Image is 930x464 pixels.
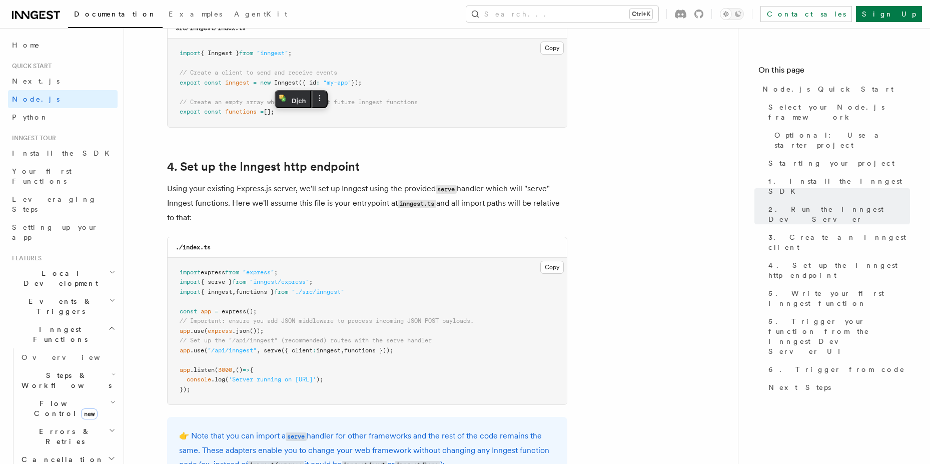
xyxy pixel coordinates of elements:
[316,79,320,86] span: :
[163,3,228,27] a: Examples
[764,228,910,256] a: 3. Create an Inngest client
[12,113,49,121] span: Python
[180,386,190,393] span: });
[351,79,362,86] span: });
[208,347,257,354] span: "/api/inngest"
[764,256,910,284] a: 4. Set up the Inngest http endpoint
[18,348,118,366] a: Overview
[768,204,910,224] span: 2. Run the Inngest Dev Server
[8,190,118,218] a: Leveraging Steps
[762,84,893,94] span: Node.js Quick Start
[22,353,125,361] span: Overview
[257,50,288,57] span: "inngest"
[225,108,257,115] span: functions
[292,288,344,295] span: "./src/inngest"
[180,50,201,57] span: import
[12,223,98,241] span: Setting up your app
[8,134,56,142] span: Inngest tour
[466,6,658,22] button: Search...Ctrl+K
[8,320,118,348] button: Inngest Functions
[18,394,118,422] button: Flow Controlnew
[760,6,852,22] a: Contact sales
[232,288,236,295] span: ,
[12,195,97,213] span: Leveraging Steps
[18,366,118,394] button: Steps & Workflows
[180,347,190,354] span: app
[758,80,910,98] a: Node.js Quick Start
[281,347,313,354] span: ({ client
[201,278,232,285] span: { serve }
[225,376,229,383] span: (
[167,160,360,174] a: 4. Set up the Inngest http endpoint
[12,149,116,157] span: Install the SDK
[764,378,910,396] a: Next Steps
[768,382,831,392] span: Next Steps
[180,337,432,344] span: // Set up the "/api/inngest" (recommended) routes with the serve handler
[180,99,418,106] span: // Create an empty array where we'll export future Inngest functions
[8,324,108,344] span: Inngest Functions
[768,232,910,252] span: 3. Create an Inngest client
[180,79,201,86] span: export
[250,366,253,373] span: {
[229,376,316,383] span: 'Server running on [URL]'
[243,269,274,276] span: "express"
[74,10,157,18] span: Documentation
[768,176,910,196] span: 1. Install the Inngest SDK
[180,69,337,76] span: // Create a client to send and receive events
[201,269,225,276] span: express
[180,317,474,324] span: // Important: ensure you add JSON middleware to process incoming JSON POST payloads.
[225,79,250,86] span: inngest
[180,269,201,276] span: import
[18,422,118,450] button: Errors & Retries
[764,172,910,200] a: 1. Install the Inngest SDK
[180,108,201,115] span: export
[323,79,351,86] span: "my-app"
[12,95,60,103] span: Node.js
[201,288,232,295] span: { inngest
[260,79,271,86] span: new
[764,284,910,312] a: 5. Write your first Inngest function
[8,72,118,90] a: Next.js
[770,126,910,154] a: Optional: Use a starter project
[167,182,567,225] p: Using your existing Express.js server, we'll set up Inngest using the provided handler which will...
[8,144,118,162] a: Install the SDK
[215,366,218,373] span: (
[630,9,652,19] kbd: Ctrl+K
[286,431,307,440] a: serve
[204,108,222,115] span: const
[856,6,922,22] a: Sign Up
[18,398,110,418] span: Flow Control
[250,278,309,285] span: "inngest/express"
[764,360,910,378] a: 6. Trigger from code
[180,327,190,334] span: app
[218,366,232,373] span: 3000
[234,10,287,18] span: AgentKit
[288,50,292,57] span: ;
[260,108,264,115] span: =
[12,77,60,85] span: Next.js
[8,254,42,262] span: Features
[12,40,40,50] span: Home
[8,268,109,288] span: Local Development
[764,154,910,172] a: Starting your project
[274,288,288,295] span: from
[264,108,274,115] span: [];
[764,98,910,126] a: Select your Node.js framework
[398,200,436,208] code: inngest.ts
[190,327,204,334] span: .use
[8,36,118,54] a: Home
[204,347,208,354] span: (
[8,62,52,70] span: Quick start
[274,269,278,276] span: ;
[764,312,910,360] a: 5. Trigger your function from the Inngest Dev Server UI
[316,347,341,354] span: inngest
[768,316,910,356] span: 5. Trigger your function from the Inngest Dev Server UI
[215,308,218,315] span: =
[274,79,299,86] span: Inngest
[187,376,211,383] span: console
[180,278,201,285] span: import
[257,347,260,354] span: ,
[8,162,118,190] a: Your first Functions
[758,64,910,80] h4: On this page
[232,366,236,373] span: ,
